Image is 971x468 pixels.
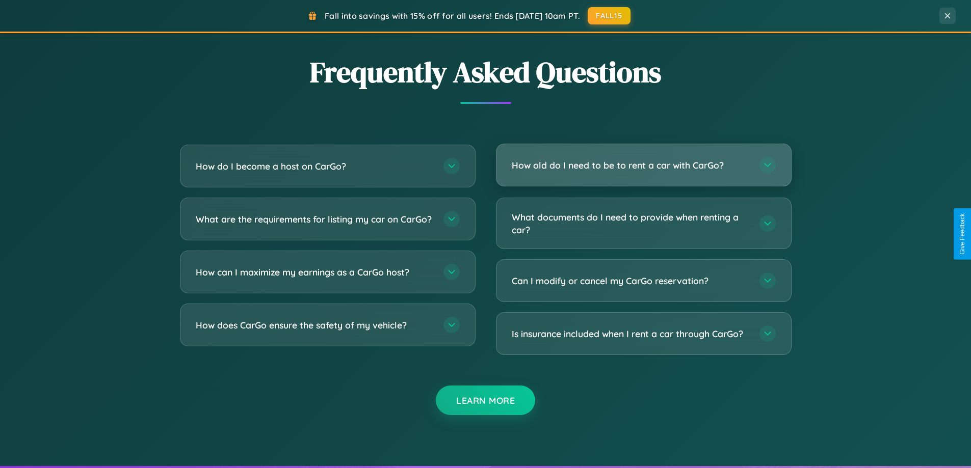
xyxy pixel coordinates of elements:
h3: Is insurance included when I rent a car through CarGo? [512,327,749,340]
h3: What are the requirements for listing my car on CarGo? [196,213,433,226]
h3: How do I become a host on CarGo? [196,160,433,173]
h3: Can I modify or cancel my CarGo reservation? [512,274,749,287]
h3: How can I maximize my earnings as a CarGo host? [196,266,433,279]
button: Learn More [436,386,535,415]
h3: How does CarGo ensure the safety of my vehicle? [196,319,433,332]
h3: How old do I need to be to rent a car with CarGo? [512,159,749,172]
h2: Frequently Asked Questions [180,52,792,92]
h3: What documents do I need to provide when renting a car? [512,211,749,236]
div: Give Feedback [959,213,966,255]
span: Fall into savings with 15% off for all users! Ends [DATE] 10am PT. [325,11,580,21]
button: FALL15 [588,7,631,24]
